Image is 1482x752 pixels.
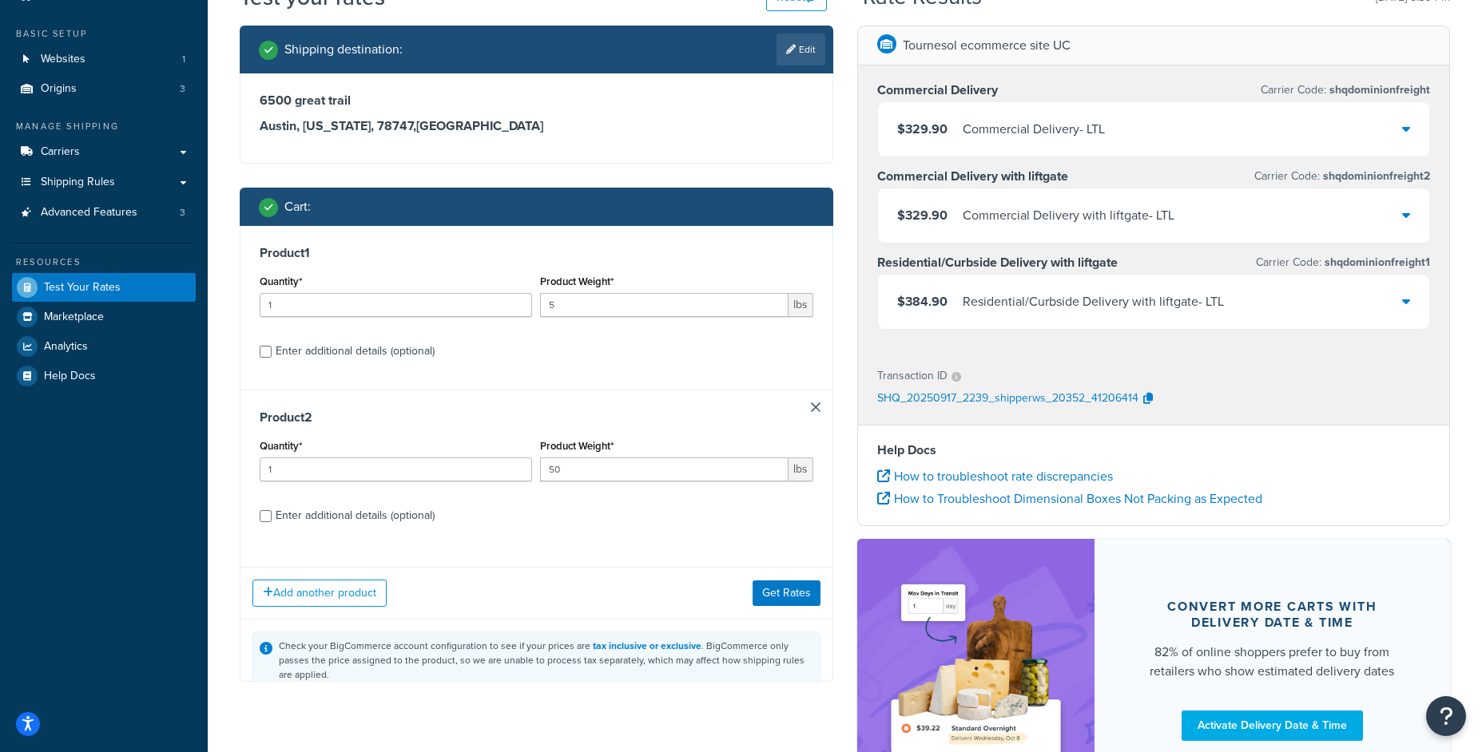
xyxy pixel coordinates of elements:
span: Test Your Rates [44,281,121,295]
span: shqdominionfreight1 [1321,254,1430,271]
input: 0.0 [260,293,532,317]
div: Convert more carts with delivery date & time [1133,599,1412,631]
span: lbs [789,293,813,317]
li: Origins [12,74,196,104]
a: Activate Delivery Date & Time [1182,710,1363,741]
h3: Commercial Delivery [877,82,998,98]
span: 3 [180,82,185,96]
p: Carrier Code: [1254,165,1430,188]
li: Websites [12,45,196,74]
h3: 6500 great trail [260,93,813,109]
span: $329.90 [897,120,948,138]
label: Product Weight* [540,275,614,287]
label: Product Weight* [540,440,614,452]
div: 82% of online shoppers prefer to buy from retailers who show estimated delivery dates [1133,643,1412,681]
a: Help Docs [12,362,196,390]
span: Advanced Features [41,206,137,220]
h3: Residential/Curbside Delivery with liftgate [877,255,1118,271]
span: Websites [41,53,85,66]
input: 0.00 [540,457,788,481]
a: Shipping Rules [12,168,196,197]
label: Quantity* [260,440,302,452]
span: 1 [182,53,185,66]
span: shqdominionfreight [1326,81,1430,98]
a: tax inclusive or exclusive [593,639,701,653]
h2: Shipping destination : [284,42,403,57]
span: Marketplace [44,311,104,324]
h3: Product 2 [260,410,813,425]
p: Transaction ID [877,365,948,387]
p: Carrier Code: [1261,79,1430,101]
h3: Product 1 [260,245,813,261]
span: Shipping Rules [41,176,115,189]
div: Residential/Curbside Delivery with liftgate - LTL [963,291,1224,313]
h4: Help Docs [877,441,1431,460]
span: 3 [180,206,185,220]
a: Analytics [12,332,196,361]
input: Enter additional details (optional) [260,510,272,522]
a: How to troubleshoot rate discrepancies [877,467,1113,485]
span: Carriers [41,145,80,159]
span: lbs [789,457,813,481]
h3: Commercial Delivery with liftgate [877,168,1068,184]
span: $384.90 [897,292,948,311]
input: 0.00 [540,293,788,317]
span: Help Docs [44,370,96,383]
span: Analytics [44,340,88,354]
span: shqdominionfreight2 [1320,168,1430,184]
span: Origins [41,82,77,96]
p: Tournesol ecommerce site UC [903,34,1071,57]
input: 0.0 [260,457,532,481]
div: Enter additional details (optional) [276,340,435,362]
div: Basic Setup [12,27,196,41]
p: Carrier Code: [1256,251,1430,274]
span: $329.90 [897,206,948,224]
a: Advanced Features3 [12,198,196,228]
h2: Cart : [284,200,311,214]
a: Edit [777,34,825,65]
a: Remove Item [811,402,820,412]
a: Test Your Rates [12,273,196,302]
div: Manage Shipping [12,120,196,133]
h3: Austin, [US_STATE], 78747 , [GEOGRAPHIC_DATA] [260,118,813,134]
li: Advanced Features [12,198,196,228]
label: Quantity* [260,275,302,287]
a: Carriers [12,137,196,167]
a: Origins3 [12,74,196,104]
div: Enter additional details (optional) [276,505,435,527]
a: Websites1 [12,45,196,74]
button: Get Rates [753,580,820,606]
div: Resources [12,255,196,269]
div: Check your BigCommerce account configuration to see if your prices are . BigCommerce only passes ... [279,639,813,682]
button: Add another product [252,580,387,607]
div: Commercial Delivery - LTL [963,118,1105,141]
input: Enter additional details (optional) [260,346,272,358]
a: Marketplace [12,303,196,331]
a: How to Troubleshoot Dimensional Boxes Not Packing as Expected [877,489,1262,508]
div: Commercial Delivery with liftgate - LTL [963,204,1174,227]
p: SHQ_20250917_2239_shipperws_20352_41206414 [877,387,1138,411]
button: Open Resource Center [1426,696,1466,736]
